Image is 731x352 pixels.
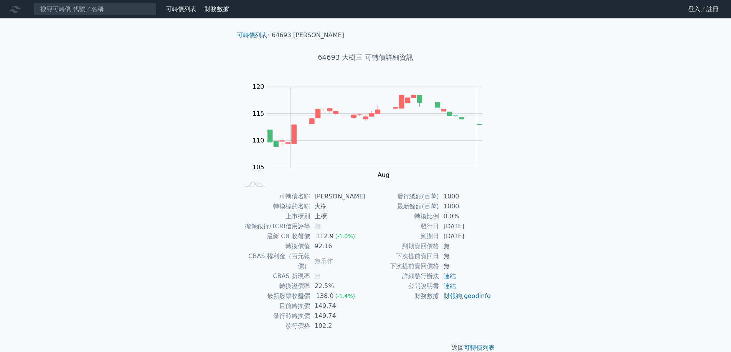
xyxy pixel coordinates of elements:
[310,201,366,211] td: 大樹
[439,261,492,271] td: 無
[439,241,492,251] td: 無
[366,211,439,221] td: 轉換比例
[335,293,355,299] span: (-1.4%)
[240,311,310,321] td: 發行時轉換價
[682,3,725,15] a: 登入／註冊
[439,291,492,301] td: ,
[366,221,439,231] td: 發行日
[439,201,492,211] td: 1000
[240,211,310,221] td: 上市櫃別
[444,272,456,280] a: 連結
[240,301,310,311] td: 目前轉換價
[366,291,439,301] td: 財務數據
[310,301,366,311] td: 149.74
[240,241,310,251] td: 轉換價值
[205,5,229,13] a: 財務數據
[34,3,157,16] input: 搜尋可轉債 代號／名稱
[272,31,344,40] li: 64693 [PERSON_NAME]
[439,251,492,261] td: 無
[240,281,310,291] td: 轉換溢價率
[240,321,310,331] td: 發行價格
[366,251,439,261] td: 下次提前賣回日
[366,241,439,251] td: 到期賣回價格
[366,271,439,281] td: 詳細發行辦法
[248,83,494,178] g: Chart
[439,221,492,231] td: [DATE]
[366,261,439,271] td: 下次提前賣回價格
[240,251,310,271] td: CBAS 權利金（百元報價）
[310,192,366,201] td: [PERSON_NAME]
[310,321,366,331] td: 102.2
[237,31,270,40] li: ›
[240,221,310,231] td: 擔保銀行/TCRI信用評等
[366,231,439,241] td: 到期日
[366,281,439,291] td: 公開說明書
[439,192,492,201] td: 1000
[240,201,310,211] td: 轉換標的名稱
[310,211,366,221] td: 上櫃
[310,281,366,291] td: 22.5%
[315,231,335,241] div: 112.9
[252,110,264,117] tspan: 115
[240,291,310,301] td: 最新股票收盤價
[310,241,366,251] td: 92.16
[335,233,355,239] span: (-1.0%)
[252,164,264,171] tspan: 105
[464,292,491,300] a: goodinfo
[240,231,310,241] td: 最新 CB 收盤價
[315,272,321,280] span: 無
[240,192,310,201] td: 可轉債名稱
[252,83,264,90] tspan: 120
[237,31,267,39] a: 可轉債列表
[315,223,321,230] span: 無
[444,292,462,300] a: 財報狗
[439,231,492,241] td: [DATE]
[444,282,456,290] a: 連結
[366,192,439,201] td: 發行總額(百萬)
[310,311,366,321] td: 149.74
[464,344,495,351] a: 可轉債列表
[315,257,333,265] span: 無承作
[378,171,389,178] tspan: Aug
[439,211,492,221] td: 0.0%
[240,271,310,281] td: CBAS 折現率
[252,137,264,144] tspan: 110
[315,291,335,301] div: 138.0
[166,5,196,13] a: 可轉債列表
[231,52,501,63] h1: 64693 大樹三 可轉債詳細資訊
[366,201,439,211] td: 最新餘額(百萬)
